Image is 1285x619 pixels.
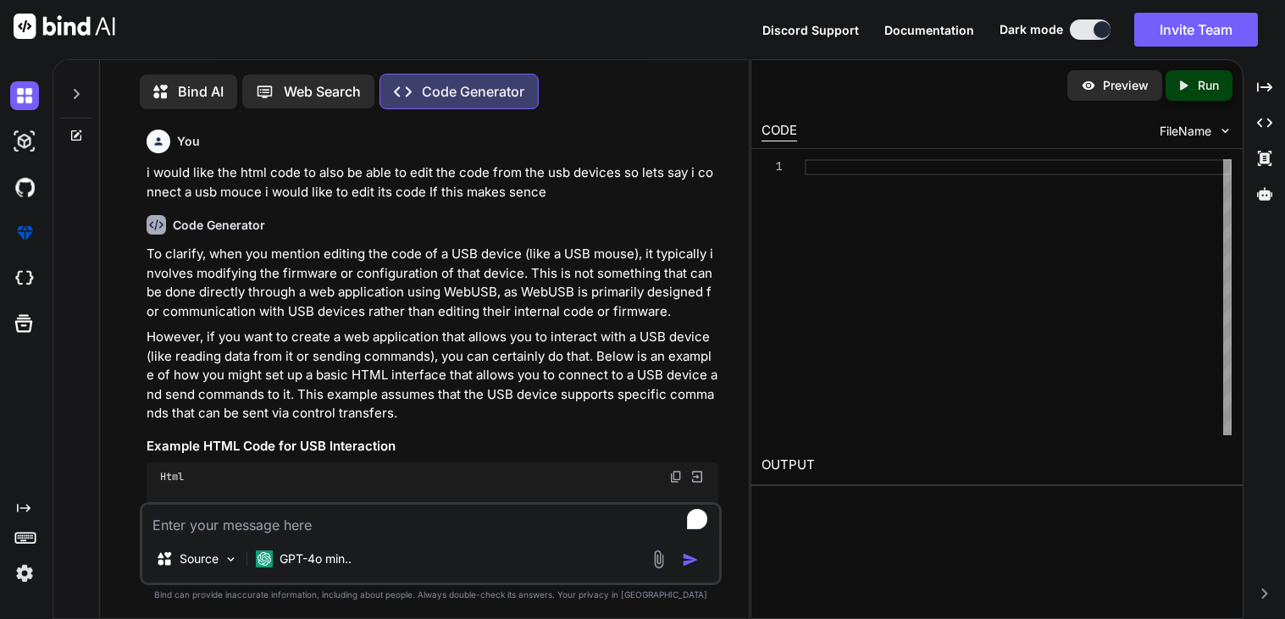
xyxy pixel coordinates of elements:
[10,81,39,110] img: darkChat
[1103,77,1149,94] p: Preview
[422,81,524,102] p: Code Generator
[690,469,705,484] img: Open in Browser
[10,218,39,247] img: premium
[751,445,1243,485] h2: OUTPUT
[180,550,219,567] p: Source
[1000,21,1063,38] span: Dark mode
[147,163,718,202] p: i would like the html code to also be able to edit the code from the usb devices so lets say i co...
[173,217,265,234] h6: Code Generator
[1218,124,1232,138] img: chevron down
[14,14,115,39] img: Bind AI
[649,550,668,569] img: attachment
[147,328,718,423] p: However, if you want to create a web application that allows you to interact with a USB device (l...
[762,23,859,37] span: Discord Support
[682,551,699,568] img: icon
[884,21,974,39] button: Documentation
[10,264,39,293] img: cloudideIcon
[10,559,39,588] img: settings
[177,133,200,150] h6: You
[762,21,859,39] button: Discord Support
[762,159,783,175] div: 1
[1198,77,1219,94] p: Run
[10,173,39,202] img: githubDark
[762,121,797,141] div: CODE
[884,23,974,37] span: Documentation
[280,550,352,567] p: GPT-4o min..
[284,81,361,102] p: Web Search
[147,437,718,456] h3: Example HTML Code for USB Interaction
[256,550,273,567] img: GPT-4o mini
[1160,123,1211,140] span: FileName
[10,127,39,156] img: darkAi-studio
[1134,13,1258,47] button: Invite Team
[669,470,683,484] img: copy
[140,589,722,601] p: Bind can provide inaccurate information, including about people. Always double-check its answers....
[160,470,184,484] span: Html
[224,552,238,566] img: Pick Models
[142,505,719,535] textarea: To enrich screen reader interactions, please activate Accessibility in Grammarly extension settings
[1081,78,1096,93] img: preview
[178,81,224,102] p: Bind AI
[147,245,718,321] p: To clarify, when you mention editing the code of a USB device (like a USB mouse), it typically in...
